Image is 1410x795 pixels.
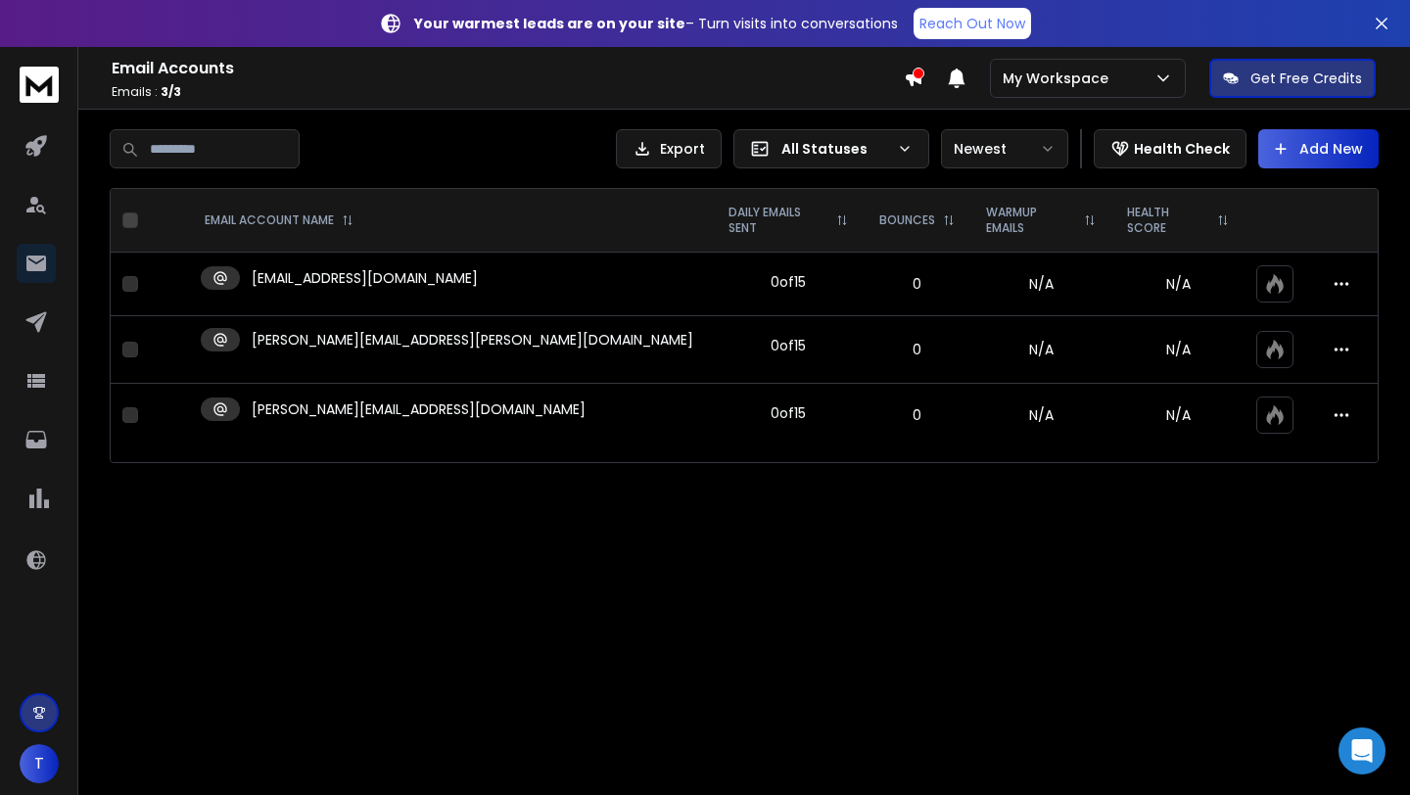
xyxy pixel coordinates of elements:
p: HEALTH SCORE [1127,205,1209,236]
p: N/A [1123,340,1233,359]
p: DAILY EMAILS SENT [728,205,829,236]
td: N/A [970,253,1111,316]
p: N/A [1123,405,1233,425]
p: N/A [1123,274,1233,294]
button: Export [616,129,722,168]
p: Health Check [1134,139,1230,159]
p: My Workspace [1003,69,1116,88]
p: Get Free Credits [1250,69,1362,88]
div: EMAIL ACCOUNT NAME [205,212,353,228]
button: Get Free Credits [1209,59,1376,98]
p: [PERSON_NAME][EMAIL_ADDRESS][PERSON_NAME][DOMAIN_NAME] [252,330,693,350]
td: N/A [970,384,1111,447]
button: T [20,744,59,783]
h1: Email Accounts [112,57,904,80]
p: – Turn visits into conversations [414,14,898,33]
p: [EMAIL_ADDRESS][DOMAIN_NAME] [252,268,478,288]
strong: Your warmest leads are on your site [414,14,685,33]
p: Emails : [112,84,904,100]
p: 0 [875,405,959,425]
img: logo [20,67,59,103]
a: Reach Out Now [914,8,1031,39]
span: 3 / 3 [161,83,181,100]
p: Reach Out Now [919,14,1025,33]
p: [PERSON_NAME][EMAIL_ADDRESS][DOMAIN_NAME] [252,399,586,419]
div: 0 of 15 [771,403,806,423]
p: 0 [875,340,959,359]
p: All Statuses [781,139,889,159]
p: 0 [875,274,959,294]
p: WARMUP EMAILS [986,205,1076,236]
div: Open Intercom Messenger [1339,727,1386,774]
div: 0 of 15 [771,272,806,292]
td: N/A [970,316,1111,384]
button: Add New [1258,129,1379,168]
div: 0 of 15 [771,336,806,355]
button: Newest [941,129,1068,168]
button: Health Check [1094,129,1246,168]
p: BOUNCES [879,212,935,228]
